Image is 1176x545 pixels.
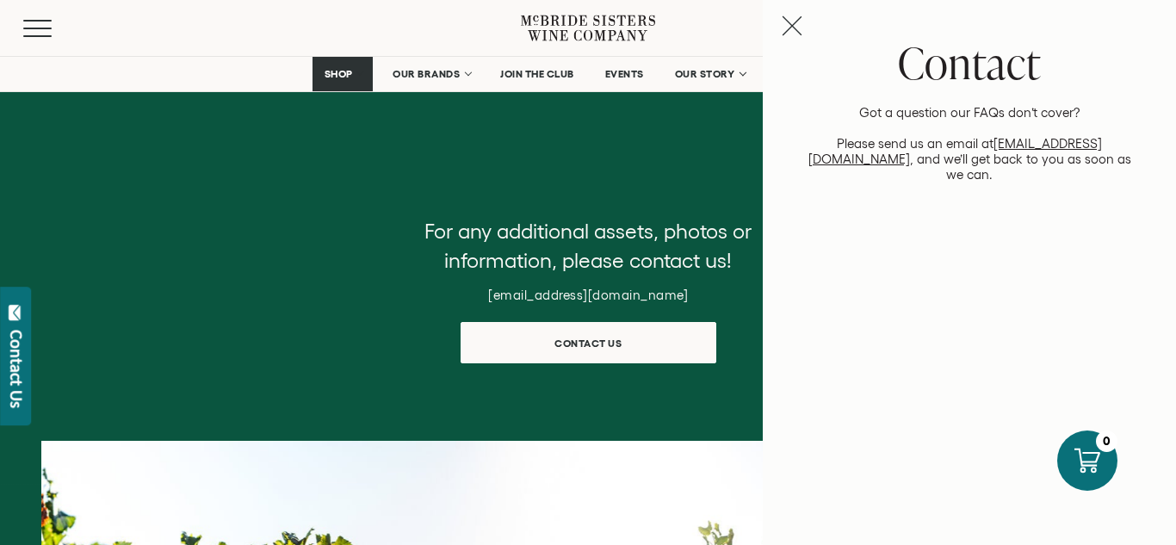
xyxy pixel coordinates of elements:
[799,105,1140,183] p: Got a question our FAQs don’t cover? Please send us an email at , and we’ll get back to you as so...
[381,57,480,91] a: OUR BRANDS
[461,322,716,363] a: Contact us
[605,68,644,80] span: EVENTS
[1096,430,1117,452] div: 0
[594,57,655,91] a: EVENTS
[898,33,1041,92] span: Contact
[664,57,756,91] a: OUR STORY
[313,57,373,91] a: SHOP
[675,68,735,80] span: OUR STORY
[489,57,585,91] a: JOIN THE CLUB
[393,68,460,80] span: OUR BRANDS
[416,288,760,303] h6: [EMAIL_ADDRESS][DOMAIN_NAME]
[8,330,25,408] div: Contact Us
[23,20,85,37] button: Mobile Menu Trigger
[500,68,574,80] span: JOIN THE CLUB
[782,15,802,36] button: Close contact panel
[324,68,353,80] span: SHOP
[524,326,652,360] span: Contact us
[808,136,1103,166] a: [EMAIL_ADDRESS][DOMAIN_NAME]
[416,217,760,275] p: For any additional assets, photos or information, please contact us!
